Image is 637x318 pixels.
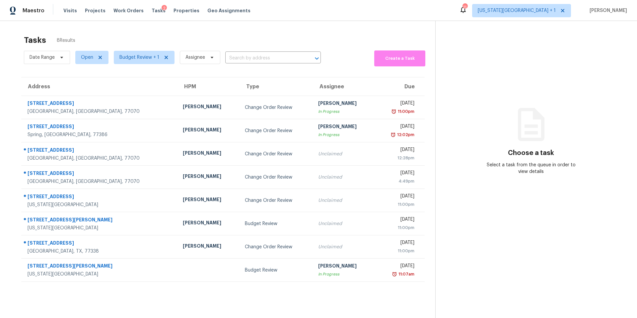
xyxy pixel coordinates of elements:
img: Overdue Alarm Icon [392,271,397,278]
div: 11:00pm [380,201,414,208]
div: Unclaimed [318,151,370,157]
span: Properties [174,7,199,14]
div: [PERSON_NAME] [183,150,234,158]
img: Overdue Alarm Icon [391,108,396,115]
div: [US_STATE][GEOGRAPHIC_DATA] [28,201,172,208]
div: 2 [162,5,167,12]
div: Change Order Review [245,151,308,157]
div: Unclaimed [318,197,370,204]
span: Budget Review + 1 [119,54,159,61]
span: [US_STATE][GEOGRAPHIC_DATA] + 1 [478,7,556,14]
span: Projects [85,7,106,14]
div: [PERSON_NAME] [183,173,234,181]
th: Type [240,77,313,96]
div: [GEOGRAPHIC_DATA], [GEOGRAPHIC_DATA], 77070 [28,155,172,162]
div: [PERSON_NAME] [318,263,370,271]
div: [DATE] [380,170,414,178]
div: [GEOGRAPHIC_DATA], [GEOGRAPHIC_DATA], 77070 [28,178,172,185]
span: Maestro [23,7,44,14]
span: Tasks [152,8,166,13]
div: 12:02pm [396,131,414,138]
div: Change Order Review [245,197,308,204]
th: Address [21,77,177,96]
div: Change Order Review [245,127,308,134]
div: [PERSON_NAME] [183,219,234,228]
div: Budget Review [245,267,308,274]
div: [PERSON_NAME] [183,196,234,204]
div: In Progress [318,271,370,278]
div: [STREET_ADDRESS][PERSON_NAME] [28,263,172,271]
div: [GEOGRAPHIC_DATA], [GEOGRAPHIC_DATA], 77070 [28,108,172,115]
div: Unclaimed [318,174,370,181]
div: In Progress [318,131,370,138]
div: [DATE] [380,193,414,201]
span: 8 Results [57,37,75,44]
div: Select a task from the queue in order to view details [483,162,579,175]
div: [DATE] [380,146,414,155]
div: [STREET_ADDRESS] [28,193,172,201]
div: 11:00pm [380,248,414,254]
div: 11:07am [397,271,414,278]
div: Unclaimed [318,220,370,227]
div: [DATE] [380,239,414,248]
button: Open [312,54,321,63]
span: Visits [63,7,77,14]
div: [PERSON_NAME] [318,123,370,131]
div: [PERSON_NAME] [183,103,234,112]
div: Change Order Review [245,174,308,181]
div: Budget Review [245,220,308,227]
span: Date Range [30,54,55,61]
span: Geo Assignments [207,7,250,14]
span: Open [81,54,93,61]
span: Work Orders [113,7,144,14]
button: Create a Task [374,50,425,66]
div: [GEOGRAPHIC_DATA], TX, 77338 [28,248,172,255]
div: 11:00pm [380,224,414,231]
div: [STREET_ADDRESS] [28,170,172,178]
div: [STREET_ADDRESS] [28,123,172,131]
div: [STREET_ADDRESS] [28,147,172,155]
div: Change Order Review [245,244,308,250]
div: [PERSON_NAME] [183,243,234,251]
div: [PERSON_NAME] [183,126,234,135]
div: 11:00pm [396,108,414,115]
div: [STREET_ADDRESS][PERSON_NAME] [28,216,172,225]
div: In Progress [318,108,370,115]
div: [DATE] [380,216,414,224]
div: [US_STATE][GEOGRAPHIC_DATA] [28,225,172,231]
div: [DATE] [380,123,414,131]
div: 4:49pm [380,178,414,185]
div: [STREET_ADDRESS] [28,240,172,248]
span: [PERSON_NAME] [587,7,627,14]
div: [PERSON_NAME] [318,100,370,108]
h3: Choose a task [508,150,554,156]
div: [DATE] [380,100,414,108]
div: Change Order Review [245,104,308,111]
div: 11 [462,4,467,11]
th: Assignee [313,77,375,96]
div: Unclaimed [318,244,370,250]
div: [US_STATE][GEOGRAPHIC_DATA] [28,271,172,278]
div: Spring, [GEOGRAPHIC_DATA], 77386 [28,131,172,138]
span: Assignee [185,54,205,61]
div: [STREET_ADDRESS] [28,100,172,108]
input: Search by address [225,53,302,63]
th: Due [375,77,425,96]
img: Overdue Alarm Icon [390,131,396,138]
span: Create a Task [378,55,422,62]
th: HPM [177,77,240,96]
div: [DATE] [380,263,414,271]
div: 12:28pm [380,155,414,161]
h2: Tasks [24,37,46,43]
